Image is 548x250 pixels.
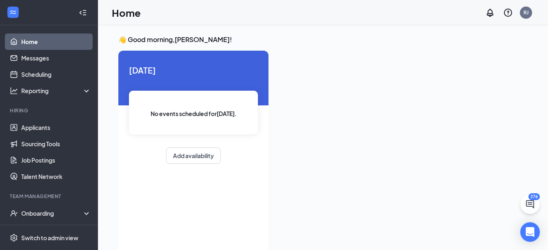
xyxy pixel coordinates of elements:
svg: QuestionInfo [503,8,513,18]
h1: Home [112,6,141,20]
a: Talent Network [21,168,91,185]
a: Messages [21,50,91,66]
svg: WorkstreamLogo [9,8,17,16]
button: ChatActive [520,194,540,214]
div: Reporting [21,87,91,95]
svg: Settings [10,234,18,242]
a: Scheduling [21,66,91,83]
button: Add availability [166,147,221,164]
div: Onboarding [21,209,84,217]
svg: Collapse [79,9,87,17]
a: Applicants [21,119,91,136]
div: Team Management [10,193,89,200]
div: Hiring [10,107,89,114]
svg: UserCheck [10,209,18,217]
span: [DATE] [129,64,258,76]
svg: ChatActive [525,199,535,209]
h3: 👋 Good morning, [PERSON_NAME] ! [118,35,528,44]
a: Home [21,33,91,50]
div: Open Intercom Messenger [520,222,540,242]
svg: Analysis [10,87,18,95]
a: Team [21,221,91,238]
span: No events scheduled for [DATE] . [151,109,237,118]
div: RJ [524,9,529,16]
div: Switch to admin view [21,234,78,242]
div: 276 [528,193,540,200]
a: Sourcing Tools [21,136,91,152]
svg: Notifications [485,8,495,18]
a: Job Postings [21,152,91,168]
